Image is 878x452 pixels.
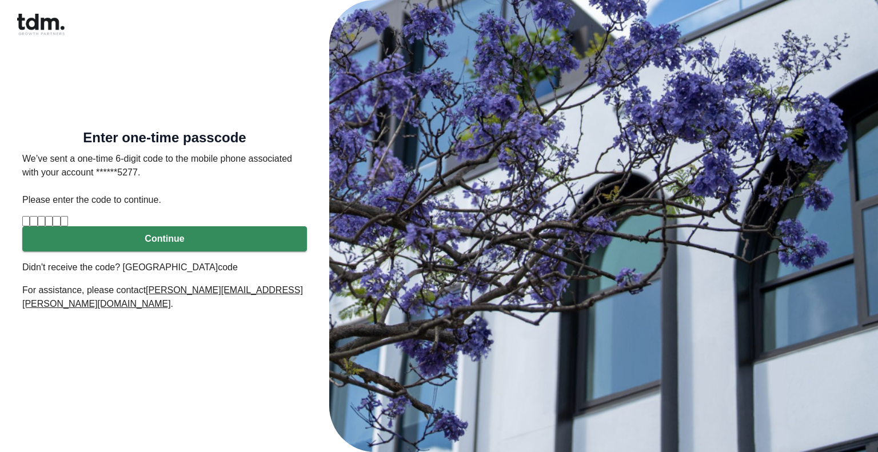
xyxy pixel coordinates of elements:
[53,216,60,226] input: Digit 5
[61,216,68,226] input: Digit 6
[218,262,238,272] a: code
[22,283,307,311] p: For assistance, please contact .
[22,152,307,207] p: We’ve sent a one-time 6-digit code to the mobile phone associated with your account ******5277. P...
[22,261,307,274] p: Didn't receive the code? [GEOGRAPHIC_DATA]
[22,216,30,226] input: Please enter verification code. Digit 1
[45,216,53,226] input: Digit 4
[22,132,307,143] h5: Enter one-time passcode
[38,216,45,226] input: Digit 3
[22,285,303,309] u: [PERSON_NAME][EMAIL_ADDRESS][PERSON_NAME][DOMAIN_NAME]
[22,226,307,251] button: Continue
[30,216,37,226] input: Digit 2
